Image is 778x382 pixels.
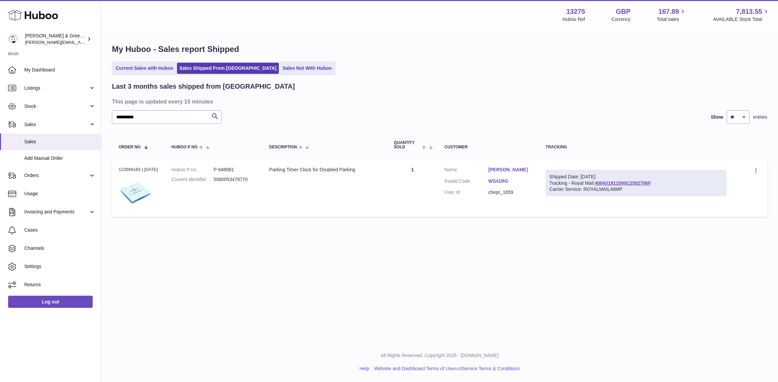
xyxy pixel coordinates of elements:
h3: This page is updated every 15 minutes [112,98,766,105]
dt: Postal Code [445,178,488,186]
span: entries [753,114,767,120]
li: and [372,365,519,372]
div: 122666165 | [DATE] [119,167,158,173]
div: Tracking - Royal Mail: [546,170,726,197]
div: [PERSON_NAME] & Green Ltd [25,33,86,46]
h1: My Huboo - Sales report Shipped [112,44,767,55]
span: Huboo P no [172,145,198,149]
img: ellen@bluebadgecompany.co.uk [8,34,18,44]
img: $_57.JPG [119,175,152,208]
strong: GBP [616,7,630,16]
a: Log out [8,296,93,308]
div: Carrier Service: ROYALMAIL48MP [549,186,723,193]
a: Sales Not With Huboo [280,63,334,74]
dd: P-948981 [214,167,256,173]
span: Invoicing and Payments [24,209,89,215]
a: Website and Dashboard Terms of Use [374,366,454,371]
div: Currency [611,16,631,23]
div: Huboo Ref [563,16,585,23]
span: 167.89 [658,7,679,16]
span: Quantity Sold [394,141,421,149]
span: Usage [24,190,96,197]
td: 1 [387,160,438,217]
span: [PERSON_NAME][EMAIL_ADDRESS][DOMAIN_NAME] [25,39,135,45]
dt: Name [445,167,488,175]
div: Customer [445,145,532,149]
span: Channels [24,245,96,252]
label: Show [711,114,723,120]
span: My Dashboard [24,67,96,73]
span: Orders [24,172,89,179]
span: Order No [119,145,141,149]
a: 400431911000C2502706F [595,180,651,186]
span: Sales [24,139,96,145]
a: Sales Shipped From [GEOGRAPHIC_DATA] [177,63,279,74]
span: Stock [24,103,89,110]
a: Service Terms & Conditions [462,366,520,371]
div: Shipped Date: [DATE] [549,174,723,180]
a: 167.89 Total sales [657,7,687,23]
dt: Huboo P no [172,167,214,173]
a: WS41RG [488,178,532,184]
span: Cases [24,227,96,233]
span: Add Manual Order [24,155,96,161]
span: Description [269,145,297,149]
span: Returns [24,282,96,288]
p: All Rights Reserved. Copyright 2025 - [DOMAIN_NAME] [107,352,773,359]
span: Total sales [657,16,687,23]
span: 7,813.55 [736,7,762,16]
dt: Current identifier [172,176,214,183]
span: AVAILABLE Stock Total [713,16,770,23]
h2: Last 3 months sales shipped from [GEOGRAPHIC_DATA] [112,82,295,91]
span: Settings [24,263,96,270]
a: [PERSON_NAME] [488,167,532,173]
dt: User Id [445,189,488,196]
div: Tracking [546,145,726,149]
span: Sales [24,121,89,128]
span: Listings [24,85,89,91]
a: Current Sales with Huboo [113,63,176,74]
dd: 5060053478770 [214,176,256,183]
strong: 13275 [566,7,585,16]
div: Parking Timer Clock for Disabled Parking [269,167,381,173]
a: 7,813.55 AVAILABLE Stock Total [713,7,770,23]
a: Help [360,366,369,371]
dd: chepr_1659 [488,189,532,196]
